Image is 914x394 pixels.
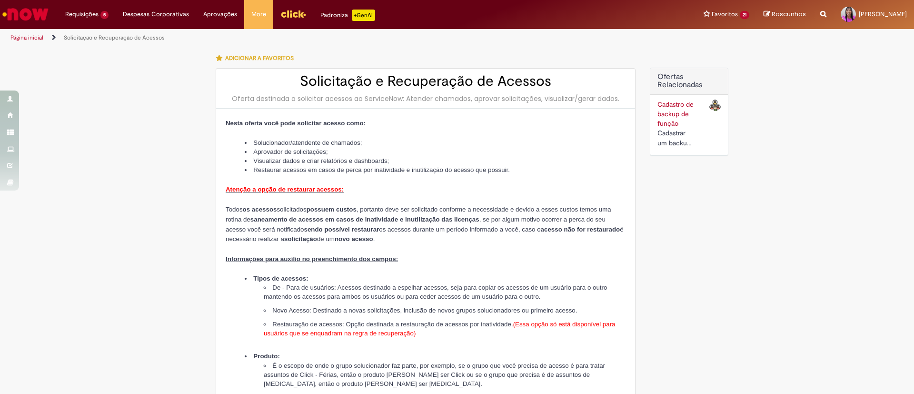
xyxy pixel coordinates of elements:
[226,120,366,127] span: Nesta oferta você pode solicitar acesso como:
[226,186,344,193] span: Atenção a opção de restaurar acessos:
[657,100,694,128] a: Cadastro de backup de função
[772,10,806,19] span: Rascunhos
[243,206,277,213] strong: os acessos
[284,235,317,242] strong: solicitação
[264,320,626,347] li: Restauração de acessos: Opção destinada a restauração de acessos por inatividade.
[226,73,626,89] h2: Solicitação e Recuperação de Acessos
[264,306,626,315] li: Novo Acesso: Destinado a novas solicitações, inclusão de novos grupos solucionadores ou primeiro ...
[245,147,626,156] li: Aprovador de solicitações;
[1,5,50,24] img: ServiceNow
[7,29,602,47] ul: Trilhas de página
[657,73,721,90] h2: Ofertas Relacionadas
[740,11,749,19] span: 21
[541,226,620,233] strong: acesso não for restaurado
[226,206,624,243] span: Todos solicitados , portanto deve ser solicitado conforme a necessidade e devido a esses custos t...
[352,10,375,21] p: +GenAi
[251,10,266,19] span: More
[280,7,306,21] img: click_logo_yellow_360x200.png
[650,68,728,156] div: Ofertas Relacionadas
[226,94,626,103] div: Oferta destinada a solicitar acessos ao ServiceNow: Atender chamados, aprovar solicitações, visua...
[764,10,806,19] a: Rascunhos
[304,226,379,233] strong: sendo possível restaurar
[64,34,165,41] a: Solicitação e Recuperação de Acessos
[225,54,294,62] span: Adicionar a Favoritos
[250,216,323,223] strong: saneamento de acessos
[203,10,237,19] span: Aprovações
[245,156,626,165] li: Visualizar dados e criar relatórios e dashboards;
[65,10,99,19] span: Requisições
[245,165,626,174] li: Restaurar acessos em casos de perca por inatividade e inutilização do acesso que possuir.
[264,362,605,387] span: É o escopo de onde o grupo solucionador faz parte, por exemplo, se o grupo que você precisa de ac...
[320,10,375,21] div: Padroniza
[657,128,695,148] div: Cadastrar um backup para as suas funções no portal Now
[253,353,280,360] strong: Produto:
[335,235,373,242] strong: novo acesso
[226,255,398,263] span: Informações para auxílio no preenchimento dos campos:
[712,10,738,19] span: Favoritos
[859,10,907,18] span: [PERSON_NAME]
[264,283,626,301] li: De - Para de usuários: Acessos destinado a espelhar acessos, seja para copiar os acessos de um us...
[10,34,43,41] a: Página inicial
[216,48,299,68] button: Adicionar a Favoritos
[100,11,109,19] span: 5
[307,206,357,213] strong: possuem custos
[245,138,626,147] li: Solucionador/atendente de chamados;
[123,10,189,19] span: Despesas Corporativas
[325,216,479,223] strong: em casos de inatividade e inutilização das licenças
[253,275,308,282] strong: Tipos de acessos:
[709,100,721,111] img: Cadastro de backup de função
